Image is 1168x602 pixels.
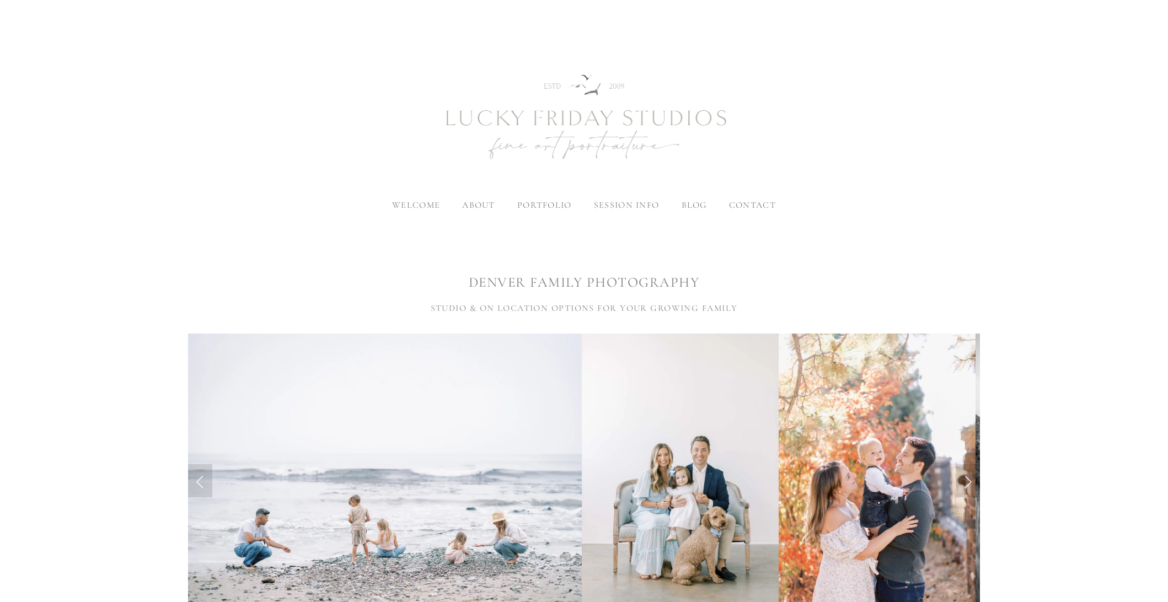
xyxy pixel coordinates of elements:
label: portfolio [517,200,572,211]
label: about [462,200,495,211]
h1: DENVER FAMILY PHOTOGRAPHY [188,273,980,292]
a: welcome [392,200,440,211]
a: blog [682,200,707,211]
h3: STUDIO & ON LOCATION OPTIONS FOR YOUR GROWING FAMILY [188,302,980,315]
a: Next Slide [956,464,980,497]
a: Previous Slide [188,464,212,497]
img: Newborn Photography Denver | Lucky Friday Studios [385,35,783,201]
label: session info [594,200,659,211]
a: contact [729,200,776,211]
